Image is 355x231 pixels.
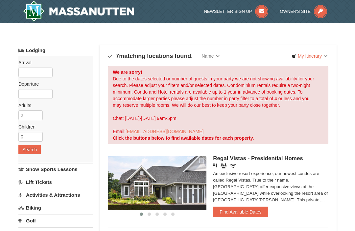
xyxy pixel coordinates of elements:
[108,53,193,59] h4: matching locations found.
[18,81,88,87] label: Departure
[18,202,93,214] a: Biking
[18,163,93,175] a: Snow Sports Lessons
[18,124,88,130] label: Children
[213,170,328,203] div: An exclusive resort experience, our newest condos are called Regal Vistas. True to their name, [G...
[204,9,269,14] a: Newsletter Sign Up
[280,9,311,14] span: Owner's Site
[213,155,303,161] span: Regal Vistas - Presidential Homes
[213,207,268,217] button: Find Available Dates
[204,9,252,14] span: Newsletter Sign Up
[18,215,93,227] a: Golf
[18,189,93,201] a: Activities & Attractions
[116,53,119,59] span: 7
[113,135,254,141] strong: Click the buttons below to find available dates for each property.
[230,163,236,168] i: Wireless Internet (free)
[18,102,88,109] label: Adults
[23,1,134,22] a: Massanutten Resort
[113,70,142,75] strong: We are sorry!
[287,51,332,61] a: My Itinerary
[18,44,93,56] a: Lodging
[126,129,203,134] a: [EMAIL_ADDRESS][DOMAIN_NAME]
[197,49,224,63] a: Name
[213,163,217,168] i: Restaurant
[18,145,41,154] button: Search
[23,1,134,22] img: Massanutten Resort Logo
[18,176,93,188] a: Lift Tickets
[18,59,88,66] label: Arrival
[280,9,327,14] a: Owner's Site
[108,66,328,144] div: Due to the dates selected or number of guests in your party we are not showing availability for y...
[221,163,227,168] i: Banquet Facilities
